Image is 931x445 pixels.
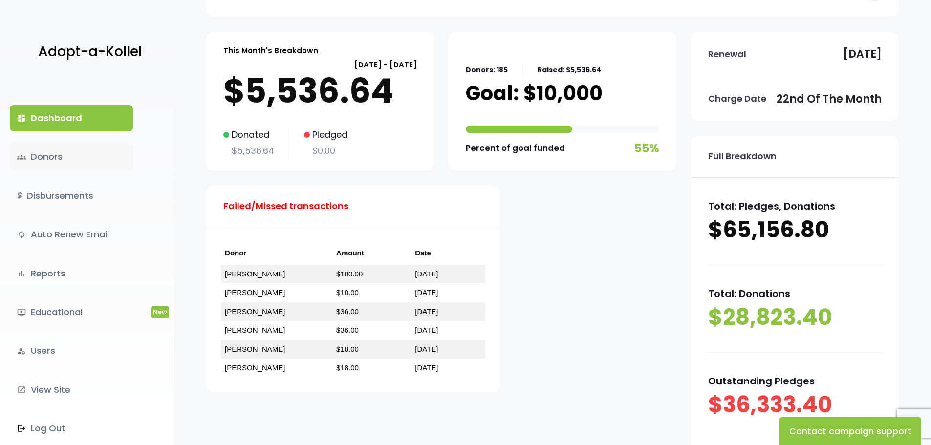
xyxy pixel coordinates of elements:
[304,127,347,143] p: Pledged
[411,242,485,265] th: Date
[17,269,26,278] i: bar_chart
[336,307,359,316] a: $36.00
[17,189,22,203] i: $
[415,326,438,334] a: [DATE]
[10,144,133,170] a: groupsDonors
[221,242,332,265] th: Donor
[225,363,285,372] a: [PERSON_NAME]
[17,153,26,162] span: groups
[10,415,133,442] a: Log Out
[708,91,766,106] p: Charge Date
[708,197,882,215] p: Total: Pledges, Donations
[38,40,142,64] p: Adopt-a-Kollel
[17,347,26,356] i: manage_accounts
[223,198,348,214] p: Failed/Missed transactions
[708,285,882,302] p: Total: Donations
[708,215,882,245] p: $65,156.80
[466,64,508,76] p: Donors: 185
[10,105,133,131] a: dashboardDashboard
[10,260,133,287] a: bar_chartReports
[223,58,417,71] p: [DATE] - [DATE]
[538,64,601,76] p: Raised: $5,536.64
[10,299,133,325] a: ondemand_videoEducationalNew
[415,288,438,297] a: [DATE]
[10,338,133,364] a: manage_accountsUsers
[225,288,285,297] a: [PERSON_NAME]
[779,417,921,445] button: Contact campaign support
[336,345,359,353] a: $18.00
[223,71,417,110] p: $5,536.64
[225,345,285,353] a: [PERSON_NAME]
[415,363,438,372] a: [DATE]
[708,148,777,164] p: Full Breakdown
[708,390,882,420] p: $36,333.40
[332,242,411,265] th: Amount
[708,372,882,390] p: Outstanding Pledges
[17,114,26,123] i: dashboard
[777,89,882,109] p: 22nd of the month
[634,138,659,159] p: 55%
[336,326,359,334] a: $36.00
[336,288,359,297] a: $10.00
[17,308,26,317] i: ondemand_video
[151,306,169,318] span: New
[225,326,285,334] a: [PERSON_NAME]
[10,183,133,209] a: $Disbursements
[10,377,133,403] a: launchView Site
[10,221,133,248] a: autorenewAuto Renew Email
[225,270,285,278] a: [PERSON_NAME]
[708,46,746,62] p: Renewal
[336,363,359,372] a: $18.00
[304,143,347,159] p: $0.00
[223,127,274,143] p: Donated
[466,141,565,156] p: Percent of goal funded
[336,270,363,278] a: $100.00
[17,230,26,239] i: autorenew
[225,307,285,316] a: [PERSON_NAME]
[708,302,882,333] p: $28,823.40
[843,44,882,64] p: [DATE]
[466,81,603,106] p: Goal: $10,000
[415,345,438,353] a: [DATE]
[415,307,438,316] a: [DATE]
[33,28,142,76] a: Adopt-a-Kollel
[223,44,318,57] p: This Month's Breakdown
[415,270,438,278] a: [DATE]
[223,143,274,159] p: $5,536.64
[17,385,26,394] i: launch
